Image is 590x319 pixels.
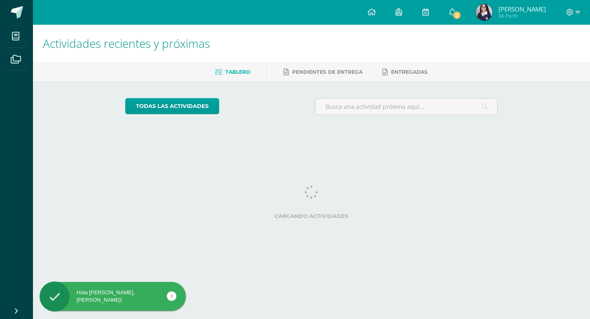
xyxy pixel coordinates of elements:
a: Pendientes de entrega [283,66,363,79]
span: Entregadas [391,69,428,75]
input: Busca una actividad próxima aquí... [315,99,498,115]
span: [PERSON_NAME] [499,5,546,13]
a: Entregadas [382,66,428,79]
span: Tablero [225,69,250,75]
a: todas las Actividades [125,98,219,114]
label: Cargando actividades [125,213,498,219]
a: Tablero [215,66,250,79]
img: 96c3f6a9eaf4fd0ed7cf4cad4deebd47.png [476,4,492,21]
span: Actividades recientes y próximas [43,35,210,51]
span: 2 [452,11,461,20]
span: Mi Perfil [499,12,546,19]
div: Hola [PERSON_NAME], [PERSON_NAME]! [40,289,186,304]
span: Pendientes de entrega [292,69,363,75]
